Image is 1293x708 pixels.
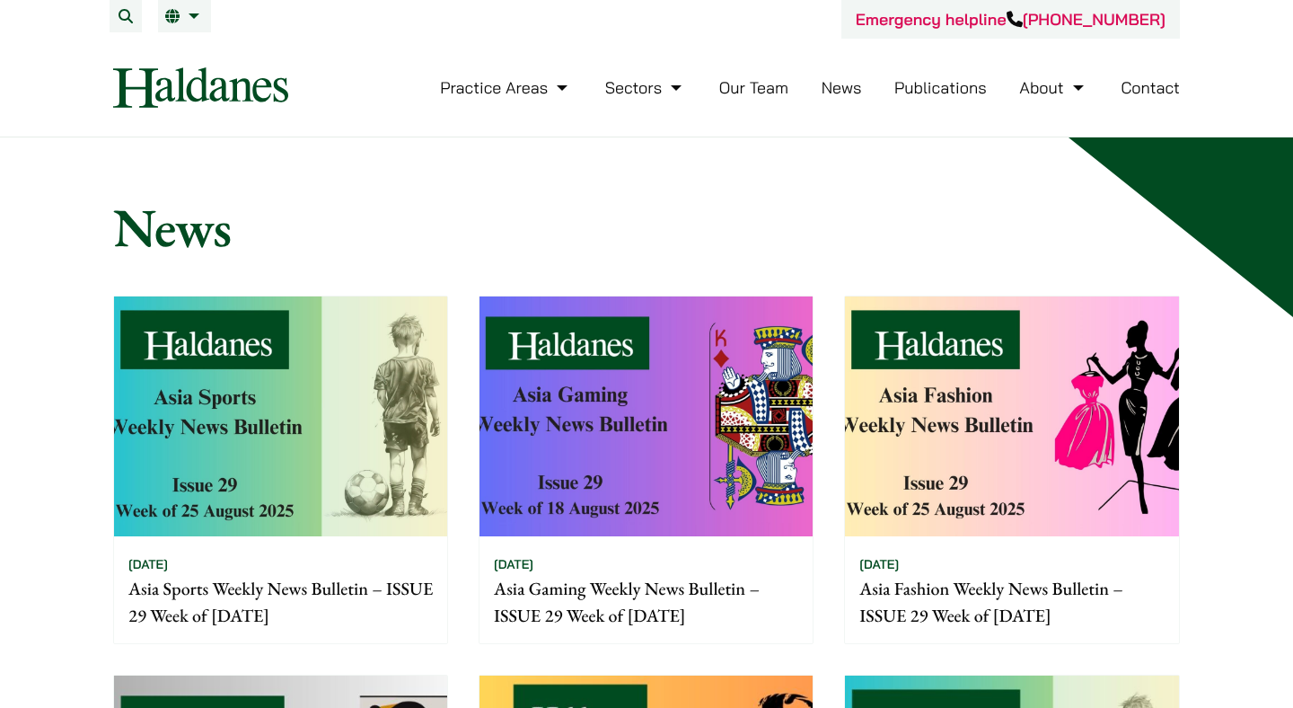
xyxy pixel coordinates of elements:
a: Our Team [719,77,788,98]
h1: News [113,195,1180,260]
a: EN [165,9,204,23]
a: Publications [894,77,987,98]
a: News [822,77,862,98]
p: Asia Sports Weekly News Bulletin – ISSUE 29 Week of [DATE] [128,575,433,629]
time: [DATE] [494,556,533,572]
a: Practice Areas [440,77,572,98]
time: [DATE] [128,556,168,572]
a: Emergency helpline[PHONE_NUMBER] [856,9,1165,30]
p: Asia Fashion Weekly News Bulletin – ISSUE 29 Week of [DATE] [859,575,1164,629]
time: [DATE] [859,556,899,572]
a: Contact [1121,77,1180,98]
a: [DATE] Asia Fashion Weekly News Bulletin – ISSUE 29 Week of [DATE] [844,296,1179,644]
a: About [1019,77,1087,98]
a: [DATE] Asia Sports Weekly News Bulletin – ISSUE 29 Week of [DATE] [113,296,448,644]
img: Logo of Haldanes [113,67,288,108]
a: Sectors [605,77,686,98]
a: [DATE] Asia Gaming Weekly News Bulletin – ISSUE 29 Week of [DATE] [479,296,814,644]
p: Asia Gaming Weekly News Bulletin – ISSUE 29 Week of [DATE] [494,575,798,629]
